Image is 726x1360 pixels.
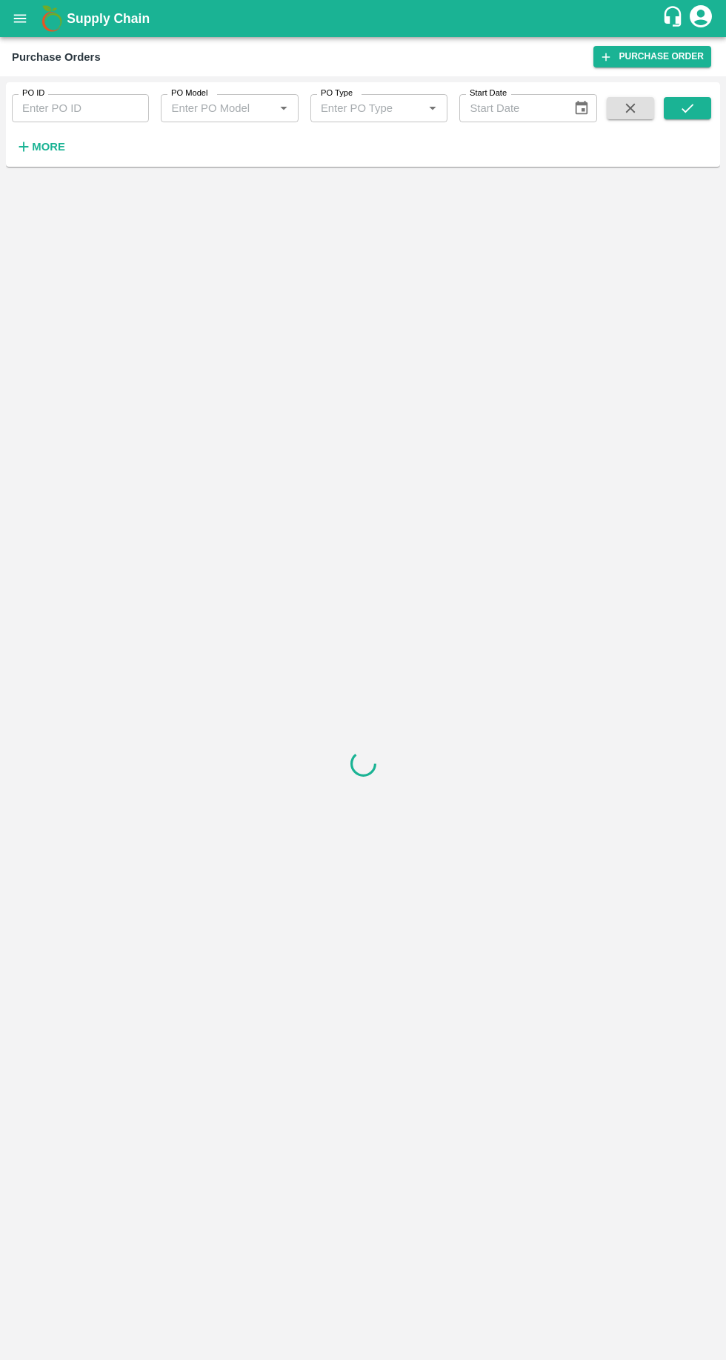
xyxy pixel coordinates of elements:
label: PO ID [22,87,44,99]
label: Start Date [470,87,507,99]
div: Purchase Orders [12,47,101,67]
label: PO Model [171,87,208,99]
input: Enter PO Model [165,99,269,118]
input: Enter PO Type [315,99,419,118]
img: logo [37,4,67,33]
button: Open [274,99,293,118]
button: More [12,134,69,159]
button: Open [423,99,442,118]
div: account of current user [687,3,714,34]
a: Supply Chain [67,8,662,29]
input: Start Date [459,94,561,122]
button: Choose date [567,94,596,122]
b: Supply Chain [67,11,150,26]
strong: More [32,141,65,153]
a: Purchase Order [593,46,711,67]
button: open drawer [3,1,37,36]
input: Enter PO ID [12,94,149,122]
label: PO Type [321,87,353,99]
div: customer-support [662,5,687,32]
